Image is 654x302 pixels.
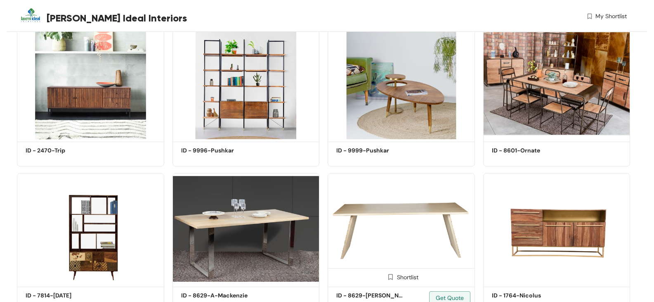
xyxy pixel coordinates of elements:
img: a485040e-155b-46c2-908d-ca0146dd5fd5 [172,173,320,284]
h5: ID - 7814-[DATE] [26,291,96,300]
img: 36787693-2ff7-4005-a309-6d3c43c1c710 [328,173,475,284]
img: a6e21368-319a-40f4-9ff5-5bbab0159ba4 [328,28,475,139]
img: 5be63a74-e080-4598-a9e5-38723d2d4dff [17,28,164,139]
img: wishlist [586,12,593,21]
h5: ID - 8629-A-Mackenzie [181,291,251,300]
h5: ID - 2470-Trip [26,146,96,155]
h5: ID - 9999-Pushkar [336,146,406,155]
div: Shortlist [384,273,418,281]
img: 4c782447-cbe0-40ff-aff5-b26e4e017ff2 [172,28,320,139]
h5: ID - 8629-[PERSON_NAME] [336,291,406,300]
img: 1bc4f388-4652-42ac-8816-c9096b7ed1eb [483,173,630,284]
h5: ID - 9996-Pushkar [181,146,251,155]
img: 91d77ccb-bb98-42c3-85a4-adc675f7d6aa [17,173,164,284]
img: Buyer Portal [17,3,44,30]
h5: ID - 1764-Nicolus [492,291,562,300]
img: 154afa7c-b194-4cf7-a22f-5606b8220a9a [483,28,630,139]
span: [PERSON_NAME] Ideal Interiors [47,11,187,26]
img: Shortlist [387,273,394,281]
h5: ID - 8601-Ornate [492,146,562,155]
span: My Shortlist [595,12,627,21]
